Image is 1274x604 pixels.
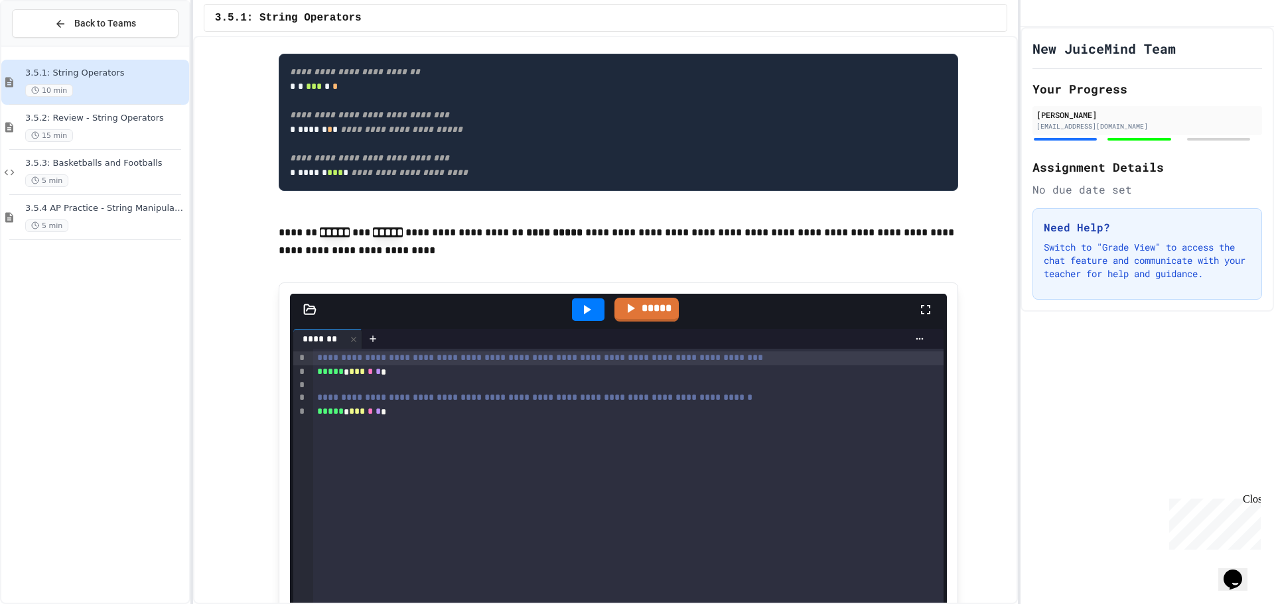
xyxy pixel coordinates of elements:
[12,9,178,38] button: Back to Teams
[1036,121,1258,131] div: [EMAIL_ADDRESS][DOMAIN_NAME]
[1032,158,1262,176] h2: Assignment Details
[1036,109,1258,121] div: [PERSON_NAME]
[5,5,92,84] div: Chat with us now!Close
[1032,80,1262,98] h2: Your Progress
[25,219,68,232] span: 5 min
[25,113,186,124] span: 3.5.2: Review - String Operators
[1032,182,1262,198] div: No due date set
[1044,241,1251,280] p: Switch to "Grade View" to access the chat feature and communicate with your teacher for help and ...
[25,203,186,214] span: 3.5.4 AP Practice - String Manipulation
[74,17,136,30] span: Back to Teams
[1218,551,1261,591] iframe: chat widget
[1044,219,1251,235] h3: Need Help?
[25,68,186,79] span: 3.5.1: String Operators
[25,84,73,97] span: 10 min
[25,129,73,142] span: 15 min
[25,158,186,169] span: 3.5.3: Basketballs and Footballs
[25,174,68,187] span: 5 min
[1164,493,1261,550] iframe: chat widget
[215,10,362,26] span: 3.5.1: String Operators
[1032,39,1176,58] h1: New JuiceMind Team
